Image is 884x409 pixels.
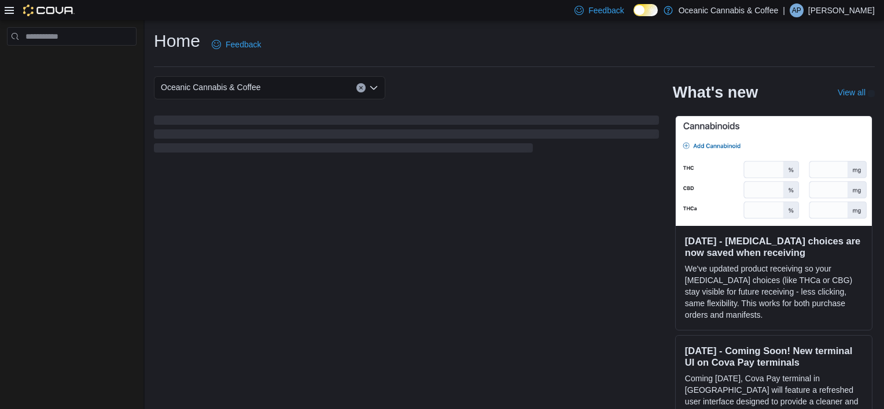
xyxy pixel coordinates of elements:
a: Feedback [207,33,266,56]
p: Oceanic Cannabis & Coffee [679,3,779,17]
a: View allExternal link [838,88,875,97]
p: We've updated product receiving so your [MEDICAL_DATA] choices (like THCa or CBG) stay visible fo... [685,263,863,321]
button: Open list of options [369,83,378,92]
span: AP [792,3,801,17]
h2: What's new [673,83,758,102]
span: Loading [154,118,659,155]
img: Cova [23,5,75,16]
span: Dark Mode [633,16,634,17]
p: | [783,3,785,17]
div: Alycia Pynn [790,3,804,17]
input: Dark Mode [633,4,658,16]
button: Clear input [356,83,366,92]
p: [PERSON_NAME] [808,3,875,17]
h3: [DATE] - [MEDICAL_DATA] choices are now saved when receiving [685,235,863,258]
h3: [DATE] - Coming Soon! New terminal UI on Cova Pay terminals [685,345,863,368]
svg: External link [868,90,875,97]
span: Oceanic Cannabis & Coffee [161,80,261,94]
h1: Home [154,29,200,53]
span: Feedback [588,5,624,16]
span: Feedback [226,39,261,50]
nav: Complex example [7,48,137,76]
